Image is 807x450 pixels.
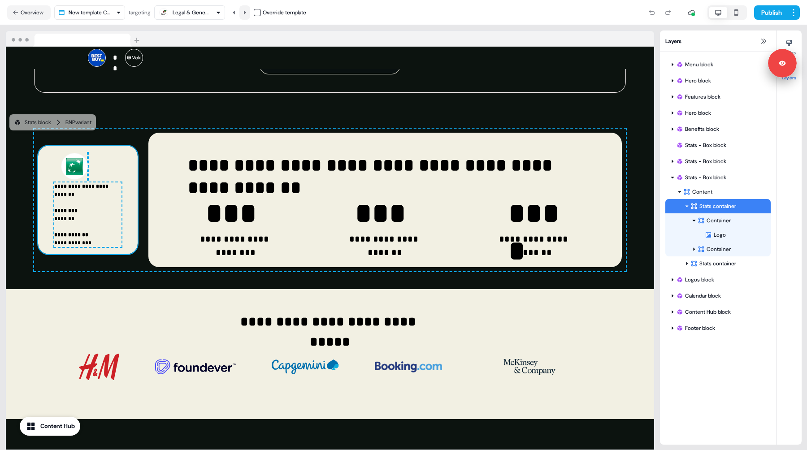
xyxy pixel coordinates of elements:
button: Publish [754,5,787,20]
div: BNP variant [65,118,91,127]
div: Override template [263,8,306,17]
div: Calendar block [676,291,767,300]
div: Logos block [676,275,767,284]
div: Features block [676,92,767,101]
img: Image [155,345,236,389]
div: Content Hub block [665,305,771,319]
div: Calendar block [665,289,771,303]
div: Logo [705,230,771,239]
img: Image [272,345,339,389]
img: Image [79,345,119,389]
div: ContainerLogo [665,213,771,242]
div: Hero block [665,74,771,88]
div: ImageImageImageImageImage [61,343,599,397]
div: Stats block [14,118,51,127]
div: Menu block [665,57,771,72]
div: Hero block [676,76,767,85]
div: Stats - Box blockContentStats containerContainerLogoContainerStats container [665,170,771,271]
div: New template Copy [69,8,113,17]
div: Stats container [690,259,767,268]
img: Browser topbar [6,31,143,47]
div: Stats - Box block [665,138,771,152]
div: Stats - Box block [676,173,767,182]
button: Content Hub [20,417,80,436]
div: Logo [665,228,771,242]
div: Hero block [676,108,767,117]
div: Content Hub block [676,307,767,316]
div: Stats containerContainerLogoContainer [665,199,771,256]
div: Stats container [665,256,771,271]
div: Container [698,216,767,225]
div: Footer block [676,324,767,333]
div: Footer block [665,321,771,335]
div: Stats - Box block [676,157,767,166]
button: Styles [777,36,802,56]
div: Legal & General [173,8,208,17]
div: Container [698,245,767,254]
div: Menu block [676,60,767,69]
div: Layers [660,30,776,52]
div: Features block [665,90,771,104]
div: targeting [129,8,151,17]
div: Stats - Box block [676,141,767,150]
div: Logos block [665,273,771,287]
div: Stats - Box block [665,154,771,169]
div: Benefits block [676,125,767,134]
div: Benefits block [665,122,771,136]
div: ContentStats containerContainerLogoContainerStats container [665,185,771,271]
div: Stats container [690,202,767,211]
img: Image [375,345,442,389]
div: Container [665,242,771,256]
div: Content [683,187,767,196]
button: Legal & General [154,5,225,20]
img: Image [478,345,581,389]
div: Content Hub [40,422,75,431]
button: Overview [7,5,51,20]
div: Hero block [665,106,771,120]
